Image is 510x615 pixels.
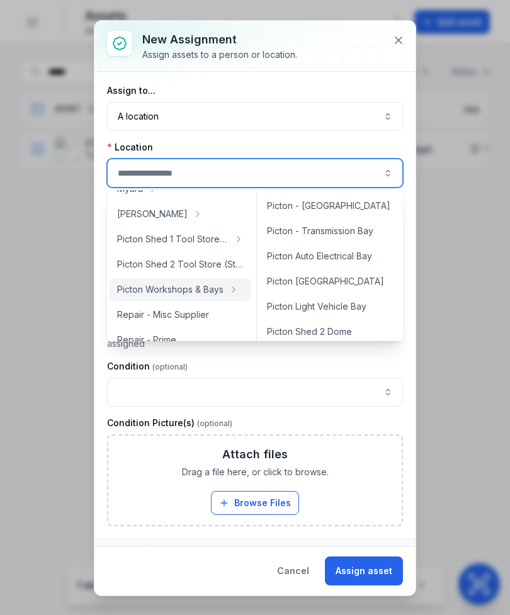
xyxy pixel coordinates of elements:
span: Picton [GEOGRAPHIC_DATA] [267,275,384,288]
span: Picton Light Vehicle Bay [267,300,366,313]
span: Repair - Prime [117,334,176,346]
button: Assign asset [325,556,403,585]
label: Assign to... [107,84,156,97]
span: Picton Shed 1 Tool Store (Storage) [117,233,229,245]
button: Assets1 [94,539,416,565]
div: 1 [143,544,156,560]
label: Condition [107,360,188,373]
span: Picton Workshops & Bays [117,283,224,296]
span: Repair - Misc Supplier [117,308,209,321]
span: [PERSON_NAME] [117,208,188,220]
span: Assets [107,544,156,560]
button: Cancel [266,556,320,585]
label: Condition Picture(s) [107,417,232,429]
span: Picton Auto Electrical Bay [267,250,372,262]
span: Picton Shed 2 Dome [267,325,352,338]
div: Assign assets to a person or location. [142,48,297,61]
span: Picton - [GEOGRAPHIC_DATA] [267,200,390,212]
span: Drag a file here, or click to browse. [182,466,329,478]
span: Picton Shed 2 Tool Store (Storage) [117,258,244,271]
span: Picton - Transmission Bay [267,225,373,237]
button: Browse Files [211,491,299,515]
label: Location [107,141,153,154]
h3: Attach files [222,446,288,463]
h3: New assignment [142,31,297,48]
button: A location [107,102,403,131]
